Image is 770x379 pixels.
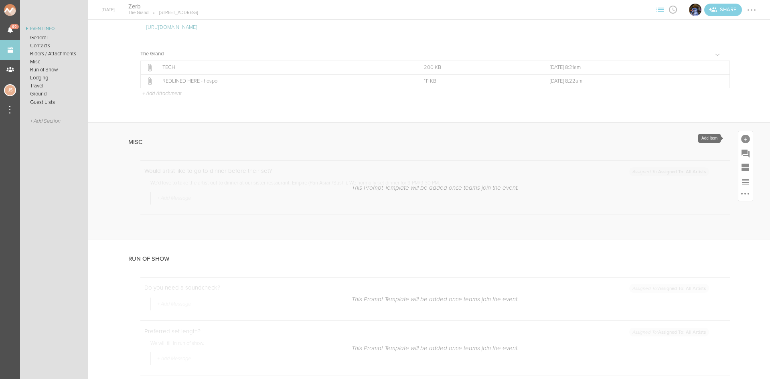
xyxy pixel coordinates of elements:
a: Misc [20,58,88,66]
a: Run of Show [20,66,88,74]
a: Contacts [20,42,88,50]
p: + Add Attachment [142,91,182,97]
div: Jessica Smith [4,84,16,96]
div: The Grand [688,3,702,17]
div: Reorder Items in this Section [738,174,753,189]
span: + Add Section [30,118,61,124]
p: The Grand [128,10,148,16]
a: Riders / Attachments [20,50,88,58]
span: View Sections [654,7,667,12]
span: View Itinerary [667,7,679,12]
div: Share [704,4,742,16]
h4: Misc [128,139,142,146]
div: More Options [738,189,753,201]
a: Lodging [20,74,88,82]
span: 60 [10,24,19,29]
a: [URL][DOMAIN_NAME] [146,24,197,30]
a: Travel [20,82,88,90]
p: [DATE] 8:22am [550,78,713,84]
a: Event Info [20,24,88,34]
img: The Grand [689,4,701,16]
p: [DATE] 8:21am [550,64,713,71]
p: REDLINED HERE - hospo [162,78,406,85]
h4: Run of Show [128,255,169,262]
div: Add Section [738,160,753,174]
div: Add Prompt [738,146,753,160]
p: 111 KB [424,78,532,84]
p: TECH [162,65,406,71]
a: Guest Lists [20,98,88,106]
a: General [20,34,88,42]
p: [STREET_ADDRESS] [148,10,198,16]
img: NOMAD [4,4,49,16]
p: 200 KB [424,64,532,71]
h5: The Grand [140,51,164,57]
a: Invite teams to the Event [704,4,742,16]
a: Ground [20,90,88,98]
h4: Zerb [128,3,198,10]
